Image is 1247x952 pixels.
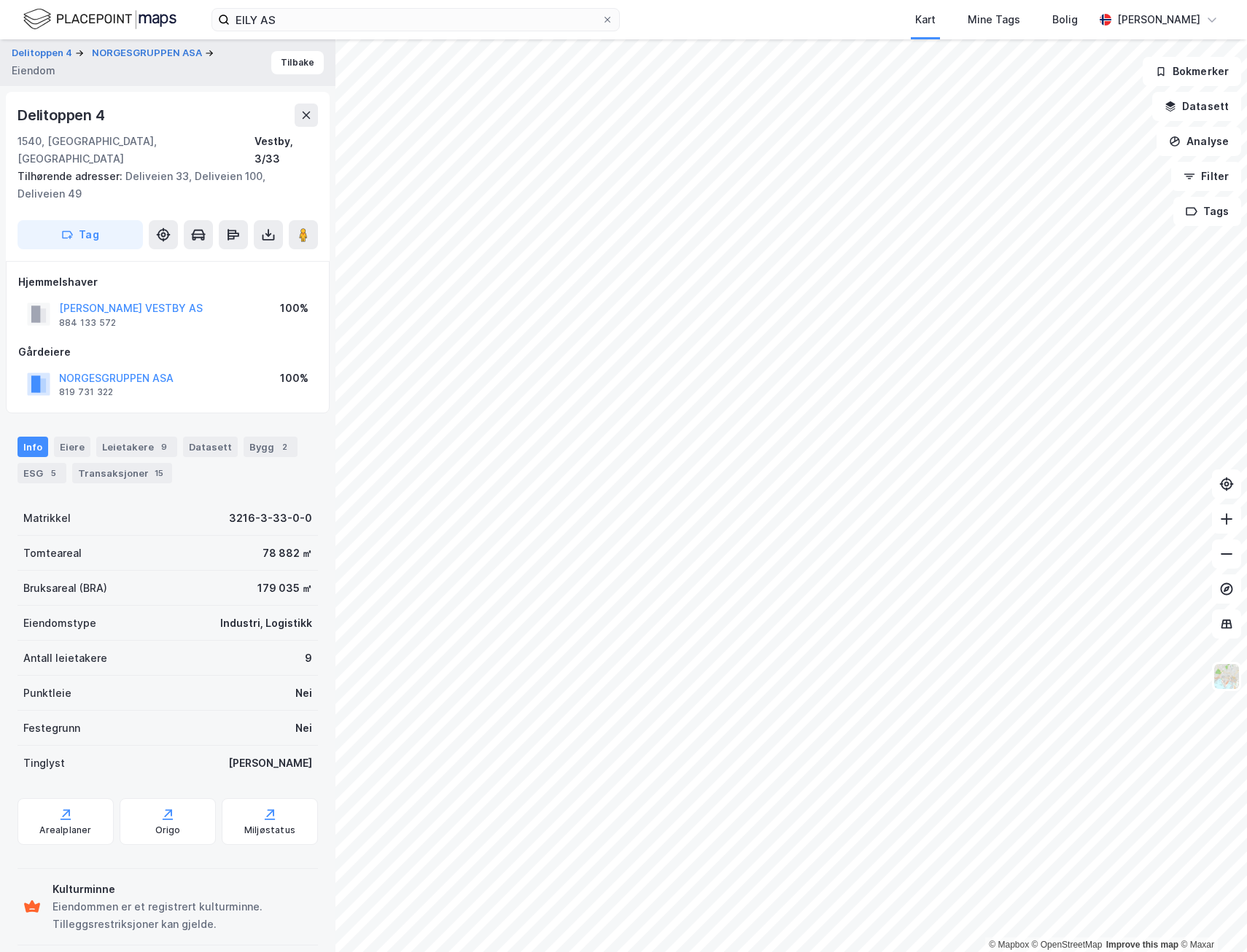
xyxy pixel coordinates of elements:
div: 100% [280,300,308,317]
div: Deliveien 33, Deliveien 100, Deliveien 49 [18,168,306,203]
a: OpenStreetMap [1032,940,1103,950]
div: Gårdeiere [18,343,317,361]
div: Bruksareal (BRA) [23,580,107,597]
div: Eiere [54,437,90,457]
div: Hjemmelshaver [18,273,317,291]
div: Leietakere [96,437,177,457]
div: Tinglyst [23,754,65,772]
img: logo.f888ab2527a4732fd821a326f86c7f29.svg [23,7,176,32]
div: Bolig [1052,11,1078,28]
a: Mapbox [989,940,1029,950]
div: Bygg [244,437,298,457]
button: Tag [18,220,143,249]
button: Bokmerker [1143,57,1241,86]
div: 100% [280,370,308,387]
div: Vestby, 3/33 [255,133,318,168]
div: Eiendommen er et registrert kulturminne. Tilleggsrestriksjoner kan gjelde. [53,898,312,933]
div: Mine Tags [968,11,1020,28]
button: Tilbake [271,51,324,74]
div: Nei [295,719,312,737]
button: Delitoppen 4 [12,46,75,61]
div: ESG [18,463,66,483]
div: Industri, Logistikk [220,614,312,632]
div: Punktleie [23,684,71,702]
div: 1540, [GEOGRAPHIC_DATA], [GEOGRAPHIC_DATA] [18,133,255,168]
span: Tilhørende adresser: [18,170,125,182]
button: Filter [1171,162,1241,191]
div: 15 [152,466,166,480]
div: 5 [46,466,61,480]
iframe: Chat Widget [1174,882,1247,952]
div: Festegrunn [23,719,80,737]
div: 819 731 322 [59,386,113,398]
div: Antall leietakere [23,649,107,667]
div: Origo [155,824,181,836]
div: Delitoppen 4 [18,104,108,127]
div: Matrikkel [23,510,71,527]
div: Kart [915,11,936,28]
div: Miljøstatus [244,824,295,836]
div: Info [18,437,48,457]
div: Eiendom [12,62,55,79]
div: 78 882 ㎡ [263,545,312,562]
button: NORGESGRUPPEN ASA [92,46,205,61]
a: Improve this map [1106,940,1178,950]
div: 3216-3-33-0-0 [229,510,312,527]
input: Søk på adresse, matrikkel, gårdeiere, leietakere eller personer [230,9,602,31]
button: Datasett [1152,92,1241,121]
div: 9 [305,649,312,667]
div: 2 [277,440,292,454]
div: Arealplaner [39,824,91,836]
div: [PERSON_NAME] [228,754,312,772]
button: Analyse [1157,127,1241,156]
div: Kulturminne [53,881,312,898]
div: Eiendomstype [23,614,96,632]
div: 179 035 ㎡ [257,580,312,597]
div: Transaksjoner [72,463,172,483]
div: Datasett [183,437,238,457]
div: 9 [157,440,171,454]
button: Tags [1173,197,1241,226]
img: Z [1213,663,1240,690]
div: Nei [295,684,312,702]
div: Tomteareal [23,545,82,562]
div: [PERSON_NAME] [1117,11,1200,28]
div: 884 133 572 [59,317,116,329]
